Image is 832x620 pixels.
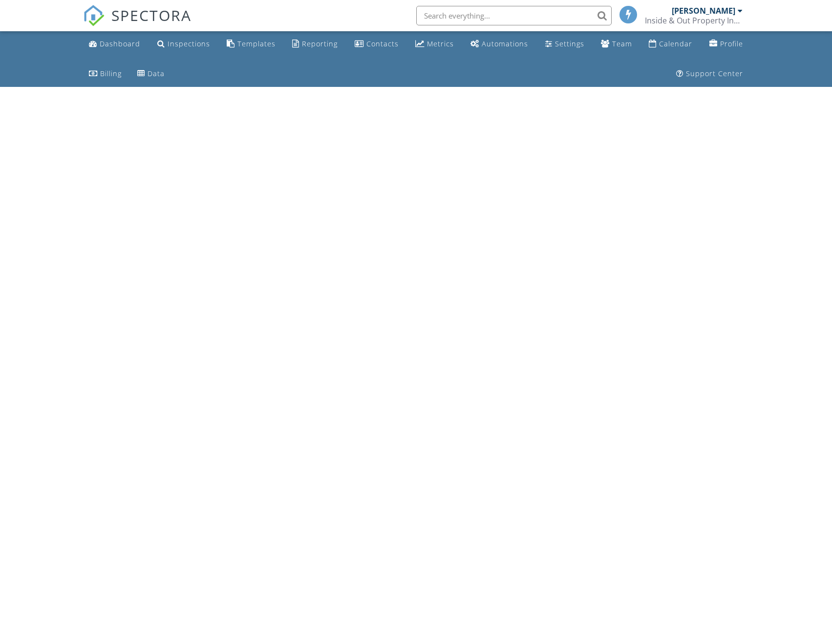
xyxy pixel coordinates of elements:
[148,69,165,78] div: Data
[672,6,735,16] div: [PERSON_NAME]
[612,39,632,48] div: Team
[83,5,105,26] img: The Best Home Inspection Software - Spectora
[288,35,341,53] a: Reporting
[427,39,454,48] div: Metrics
[366,39,399,48] div: Contacts
[223,35,279,53] a: Templates
[351,35,403,53] a: Contacts
[720,39,743,48] div: Profile
[482,39,528,48] div: Automations
[659,39,692,48] div: Calendar
[302,39,338,48] div: Reporting
[467,35,532,53] a: Automations (Basic)
[83,13,192,34] a: SPECTORA
[416,6,612,25] input: Search everything...
[168,39,210,48] div: Inspections
[597,35,636,53] a: Team
[541,35,588,53] a: Settings
[111,5,192,25] span: SPECTORA
[85,35,144,53] a: Dashboard
[133,65,169,83] a: Data
[672,65,747,83] a: Support Center
[100,39,140,48] div: Dashboard
[645,16,743,25] div: Inside & Out Property Inspectors, Inc
[411,35,458,53] a: Metrics
[686,69,743,78] div: Support Center
[85,65,126,83] a: Billing
[100,69,122,78] div: Billing
[153,35,214,53] a: Inspections
[555,39,584,48] div: Settings
[705,35,747,53] a: Company Profile
[237,39,276,48] div: Templates
[645,35,696,53] a: Calendar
